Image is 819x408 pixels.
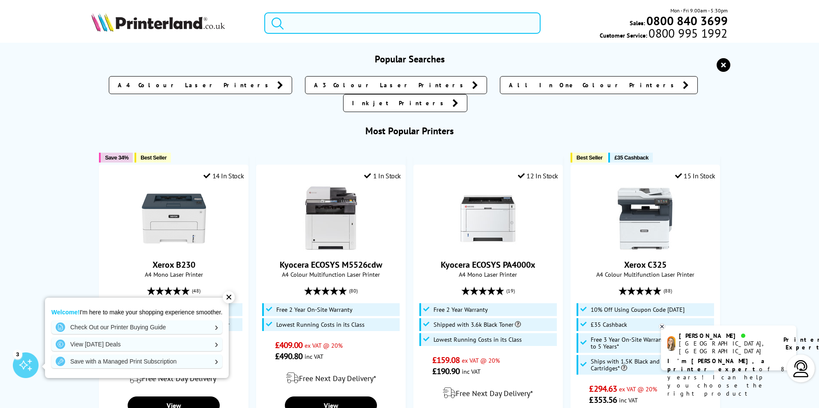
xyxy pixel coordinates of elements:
[99,153,133,163] button: Save 34%
[792,360,810,377] img: user-headset-light.svg
[203,171,244,180] div: 14 In Stock
[664,283,672,299] span: (88)
[630,19,645,27] span: Sales:
[275,351,303,362] span: £490.80
[276,321,365,328] span: Lowest Running Costs in its Class
[500,76,698,94] a: All In One Colour Printers
[276,306,353,313] span: Free 2 Year On-Site Warranty
[91,13,225,32] img: Printerland Logo
[261,270,401,278] span: A4 Colour Multifunction Laser Printer
[140,154,167,161] span: Best Seller
[591,336,711,350] span: Free 3 Year On-Site Warranty and Extend up to 5 Years*
[314,81,468,89] span: A3 Colour Laser Printers
[104,270,244,278] span: A4 Mono Laser Printer
[275,340,303,351] span: £409.00
[433,336,522,343] span: Lowest Running Costs in its Class
[679,340,773,355] div: [GEOGRAPHIC_DATA], [GEOGRAPHIC_DATA]
[589,394,617,405] span: £353.56
[518,171,558,180] div: 12 In Stock
[433,306,488,313] span: Free 2 Year Warranty
[506,283,515,299] span: (19)
[571,153,607,163] button: Best Seller
[349,283,358,299] span: (80)
[418,381,558,405] div: modal_delivery
[608,153,652,163] button: £35 Cashback
[577,154,603,161] span: Best Seller
[152,259,195,270] a: Xerox B230
[624,259,667,270] a: Xerox C325
[305,352,323,361] span: inc VAT
[264,12,541,34] input: Search product or brand
[135,153,171,163] button: Best Seller
[432,366,460,377] span: £190.90
[591,306,684,313] span: 10% Off Using Coupon Code [DATE]
[223,291,235,303] div: ✕
[418,270,558,278] span: A4 Mono Laser Printer
[91,125,727,137] h3: Most Popular Printers
[109,76,292,94] a: A4 Colour Laser Printers
[51,308,222,316] p: I'm here to make your shopping experience smoother.
[600,29,727,39] span: Customer Service:
[299,186,363,251] img: Kyocera ECOSYS M5526cdw
[575,270,715,278] span: A4 Colour Multifunction Laser Printer
[142,244,206,252] a: Xerox B230
[364,171,401,180] div: 1 In Stock
[667,336,676,351] img: amy-livechat.png
[613,244,677,252] a: Xerox C325
[118,81,273,89] span: A4 Colour Laser Printers
[192,283,200,299] span: (48)
[509,81,679,89] span: All In One Colour Printers
[456,186,520,251] img: Kyocera ECOSYS PA4000x
[91,53,727,65] h3: Popular Searches
[462,356,500,364] span: ex VAT @ 20%
[51,337,222,351] a: View [DATE] Deals
[91,13,254,33] a: Printerland Logo
[352,99,448,107] span: Inkjet Printers
[589,383,617,394] span: £294.63
[647,29,727,37] span: 0800 995 1992
[619,396,638,404] span: inc VAT
[432,355,460,366] span: £159.08
[299,244,363,252] a: Kyocera ECOSYS M5526cdw
[675,171,715,180] div: 15 In Stock
[614,154,648,161] span: £35 Cashback
[667,357,790,398] p: of 8 years! I can help you choose the right product
[51,309,80,316] strong: Welcome!
[619,385,657,393] span: ex VAT @ 20%
[679,332,773,340] div: [PERSON_NAME]
[667,357,767,373] b: I'm [PERSON_NAME], a printer expert
[462,367,481,375] span: inc VAT
[433,321,521,328] span: Shipped with 3.6k Black Toner
[613,186,677,251] img: Xerox C325
[280,259,382,270] a: Kyocera ECOSYS M5526cdw
[343,94,467,112] a: Inkjet Printers
[305,341,343,349] span: ex VAT @ 20%
[105,154,129,161] span: Save 34%
[670,6,728,15] span: Mon - Fri 9:00am - 5:30pm
[591,358,711,372] span: Ships with 1.5K Black and 1K CMY Toner Cartridges*
[142,186,206,251] img: Xerox B230
[51,320,222,334] a: Check Out our Printer Buying Guide
[456,244,520,252] a: Kyocera ECOSYS PA4000x
[591,321,627,328] span: £35 Cashback
[51,355,222,368] a: Save with a Managed Print Subscription
[305,76,487,94] a: A3 Colour Laser Printers
[261,366,401,390] div: modal_delivery
[645,17,728,25] a: 0800 840 3699
[13,349,22,359] div: 3
[441,259,535,270] a: Kyocera ECOSYS PA4000x
[646,13,728,29] b: 0800 840 3699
